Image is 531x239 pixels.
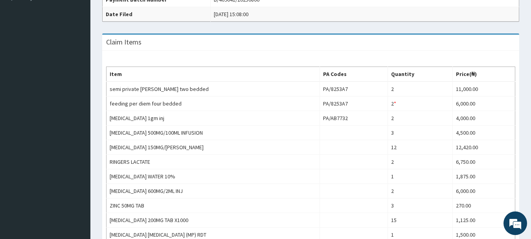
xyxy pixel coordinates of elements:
[388,67,453,82] th: Quantity
[103,7,211,22] th: Date Filed
[106,39,141,46] h3: Claim Items
[107,96,320,111] td: feeding per diem four bedded
[107,140,320,155] td: [MEDICAL_DATA] 150MG/[PERSON_NAME]
[388,155,453,169] td: 2
[107,198,320,213] td: ZINC 50MG TAB
[46,70,108,150] span: We're online!
[453,126,515,140] td: 4,500.00
[320,82,388,96] td: PA/8253A7
[453,96,515,111] td: 6,000.00
[388,96,453,111] td: 2
[453,169,515,184] td: 1,875.00
[453,155,515,169] td: 6,750.00
[453,67,515,82] th: Price(₦)
[388,184,453,198] td: 2
[453,140,515,155] td: 12,420.00
[107,82,320,96] td: semi private [PERSON_NAME] two bedded
[388,169,453,184] td: 1
[453,198,515,213] td: 270.00
[214,10,248,18] div: [DATE] 15:08:00
[4,157,150,185] textarea: Type your message and hit 'Enter'
[388,126,453,140] td: 3
[107,184,320,198] td: [MEDICAL_DATA] 600MG/2ML INJ
[388,213,453,228] td: 15
[320,111,388,126] td: PA/AB7732
[107,169,320,184] td: [MEDICAL_DATA] WATER 10%
[388,140,453,155] td: 12
[453,82,515,96] td: 11,000.00
[453,184,515,198] td: 6,000.00
[107,67,320,82] th: Item
[15,39,32,59] img: d_794563401_company_1708531726252_794563401
[453,111,515,126] td: 4,000.00
[129,4,148,23] div: Minimize live chat window
[41,44,132,54] div: Chat with us now
[320,67,388,82] th: PA Codes
[107,111,320,126] td: [MEDICAL_DATA] 1gm inj
[388,111,453,126] td: 2
[388,82,453,96] td: 2
[107,126,320,140] td: [MEDICAL_DATA] 500MG/100ML INFUSION
[107,213,320,228] td: [MEDICAL_DATA] 200MG TAB X1000
[107,155,320,169] td: RINGERS LACTATE
[453,213,515,228] td: 1,125.00
[320,96,388,111] td: PA/8253A7
[388,198,453,213] td: 3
